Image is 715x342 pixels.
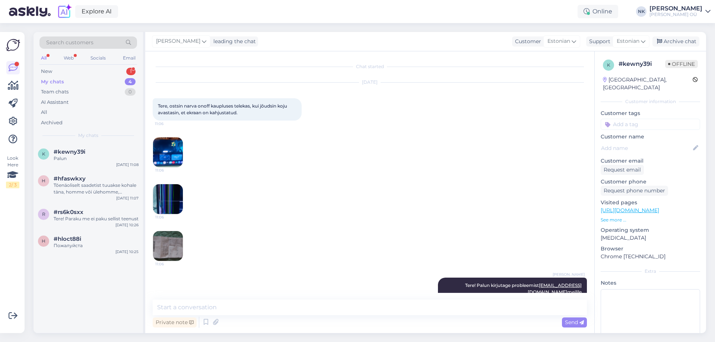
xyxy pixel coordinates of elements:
[41,109,47,116] div: All
[649,6,702,12] div: [PERSON_NAME]
[601,109,700,117] p: Customer tags
[153,184,183,214] img: Attachment
[155,261,183,267] span: 11:06
[41,119,63,127] div: Archived
[42,211,45,217] span: r
[39,53,48,63] div: All
[465,282,582,295] span: Tere! Palun kirjutage probleemist meilile
[607,62,610,68] span: k
[6,38,20,52] img: Askly Logo
[601,144,692,152] input: Add name
[586,38,610,45] div: Support
[601,253,700,261] p: Chrome [TECHNICAL_ID]
[54,215,139,222] div: Tere! Paraku me ei paku sellist teenust
[62,53,75,63] div: Web
[125,88,136,96] div: 0
[54,242,139,249] div: Пожалуйста
[78,132,98,139] span: My chats
[601,245,700,253] p: Browser
[601,119,700,130] input: Add a tag
[41,99,69,106] div: AI Assistant
[553,272,585,277] span: [PERSON_NAME]
[601,279,700,287] p: Notes
[116,162,139,167] div: [DATE] 11:08
[116,195,139,201] div: [DATE] 11:07
[210,38,256,45] div: leading the chat
[601,157,700,165] p: Customer email
[601,178,700,186] p: Customer phone
[54,175,86,182] span: #hfaswkxy
[125,78,136,86] div: 4
[512,38,541,45] div: Customer
[155,214,183,220] span: 11:06
[153,317,197,327] div: Private note
[528,282,582,295] a: [EMAIL_ADDRESS][DOMAIN_NAME]
[153,79,587,86] div: [DATE]
[156,37,200,45] span: [PERSON_NAME]
[617,37,639,45] span: Estonian
[41,68,52,75] div: New
[155,121,183,127] span: 11:06
[158,103,288,115] span: Tere, ostsin narva onoff kaupluses telekas, kui jõudsin koju avastasin, et ekraan on kahjustatud.
[57,4,72,19] img: explore-ai
[115,249,139,255] div: [DATE] 10:25
[126,68,136,75] div: 1
[601,133,700,141] p: Customer name
[153,137,183,167] img: Attachment
[601,268,700,275] div: Extra
[153,231,183,261] img: Attachment
[636,6,646,17] div: NK
[601,207,659,214] a: [URL][DOMAIN_NAME]
[54,209,83,215] span: #rs6k0sxx
[649,12,702,17] div: [PERSON_NAME] OÜ
[115,222,139,228] div: [DATE] 10:26
[54,148,85,155] span: #kewny39i
[601,165,644,175] div: Request email
[601,217,700,223] p: See more ...
[155,167,183,173] span: 11:06
[547,37,570,45] span: Estonian
[601,186,668,196] div: Request phone number
[6,182,19,188] div: 2 / 3
[42,151,45,157] span: k
[42,178,45,183] span: h
[54,155,139,162] div: Palun
[601,98,700,105] div: Customer information
[578,5,618,18] div: Online
[601,234,700,242] p: [MEDICAL_DATA]
[565,319,584,326] span: Send
[601,226,700,234] p: Operating system
[601,199,700,207] p: Visited pages
[619,60,665,68] div: # kewny39i
[121,53,137,63] div: Email
[89,53,107,63] div: Socials
[75,5,118,18] a: Explore AI
[603,76,693,92] div: [GEOGRAPHIC_DATA], [GEOGRAPHIC_DATA]
[665,60,698,68] span: Offline
[6,155,19,188] div: Look Here
[42,238,45,244] span: h
[649,6,711,17] a: [PERSON_NAME][PERSON_NAME] OÜ
[46,39,93,47] span: Search customers
[54,182,139,195] div: Tõenäoliselt saadetist tuuakse kohale täna, homme või ülehomme, edastasime Omnivale Teie aadressi...
[41,78,64,86] div: My chats
[54,236,81,242] span: #hloct88i
[652,36,699,47] div: Archive chat
[41,88,69,96] div: Team chats
[153,63,587,70] div: Chat started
